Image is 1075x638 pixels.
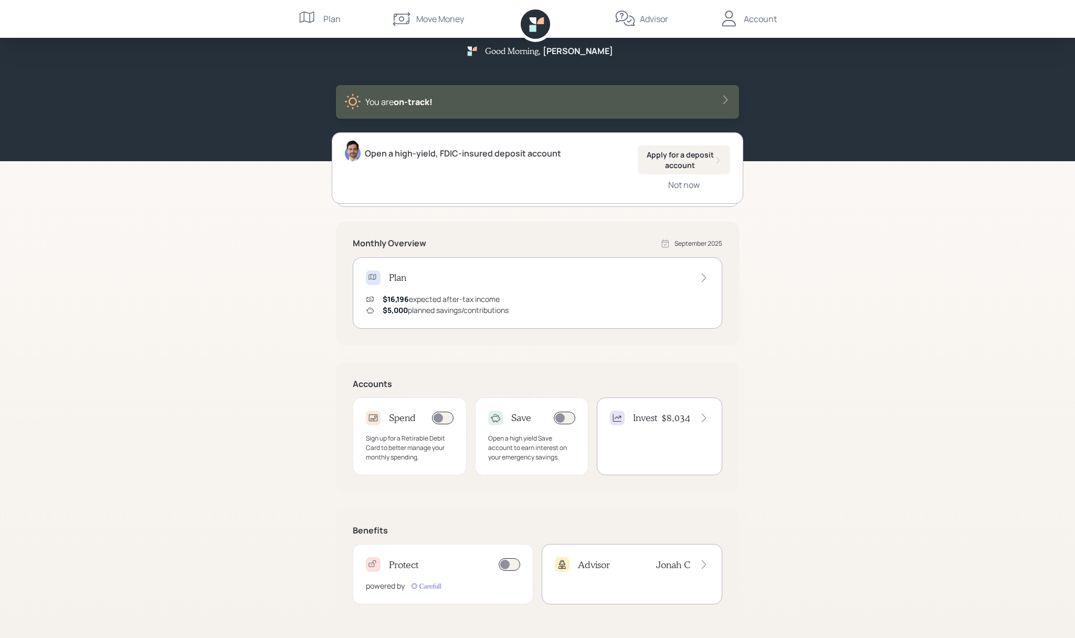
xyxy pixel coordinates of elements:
[345,140,361,161] img: jonah-coleman-headshot.png
[383,294,500,305] div: expected after-tax income
[389,412,416,424] h4: Spend
[485,46,541,56] h5: Good Morning ,
[543,46,613,56] h5: [PERSON_NAME]
[389,559,418,571] h4: Protect
[511,412,531,424] h4: Save
[365,147,561,160] div: Open a high-yield, FDIC-insured deposit account
[416,13,464,25] div: Move Money
[638,145,730,174] button: Apply for a deposit account
[365,96,433,108] div: You are
[323,13,341,25] div: Plan
[366,580,405,591] div: powered by
[668,179,700,191] div: Not now
[409,581,442,591] img: carefull-M2HCGCDH.digested.png
[488,434,576,462] div: Open a high yield Save account to earn interest on your emergency savings.
[674,239,722,248] div: September 2025
[383,294,409,304] span: $16,196
[640,13,668,25] div: Advisor
[366,434,454,462] div: Sign up for a Retirable Debit Card to better manage your monthly spending.
[383,305,408,315] span: $5,000
[383,305,509,316] div: planned savings/contributions
[744,13,777,25] div: Account
[353,379,722,389] h5: Accounts
[656,559,690,571] h4: Jonah C
[344,93,361,110] img: sunny-XHVQM73Q.digested.png
[661,412,690,424] h4: $8,034
[353,238,426,248] h5: Monthly Overview
[578,559,610,571] h4: Advisor
[646,150,722,170] div: Apply for a deposit account
[389,272,406,284] h4: Plan
[633,412,657,424] h4: Invest
[394,96,433,108] span: on‑track!
[353,526,722,536] h5: Benefits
